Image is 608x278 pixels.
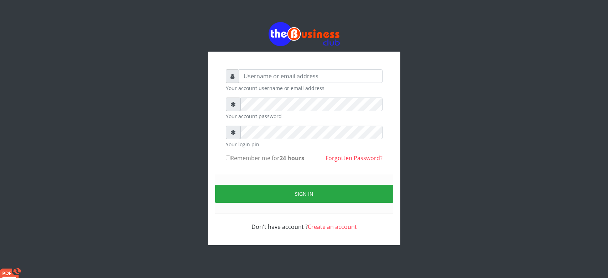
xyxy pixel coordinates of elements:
[308,223,357,231] a: Create an account
[280,154,304,162] b: 24 hours
[226,156,230,160] input: Remember me for24 hours
[226,141,383,148] small: Your login pin
[326,154,383,162] a: Forgotten Password?
[239,69,383,83] input: Username or email address
[226,112,383,120] small: Your account password
[226,84,383,92] small: Your account username or email address
[226,214,383,231] div: Don't have account ?
[215,185,393,203] button: Sign in
[226,154,304,162] label: Remember me for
